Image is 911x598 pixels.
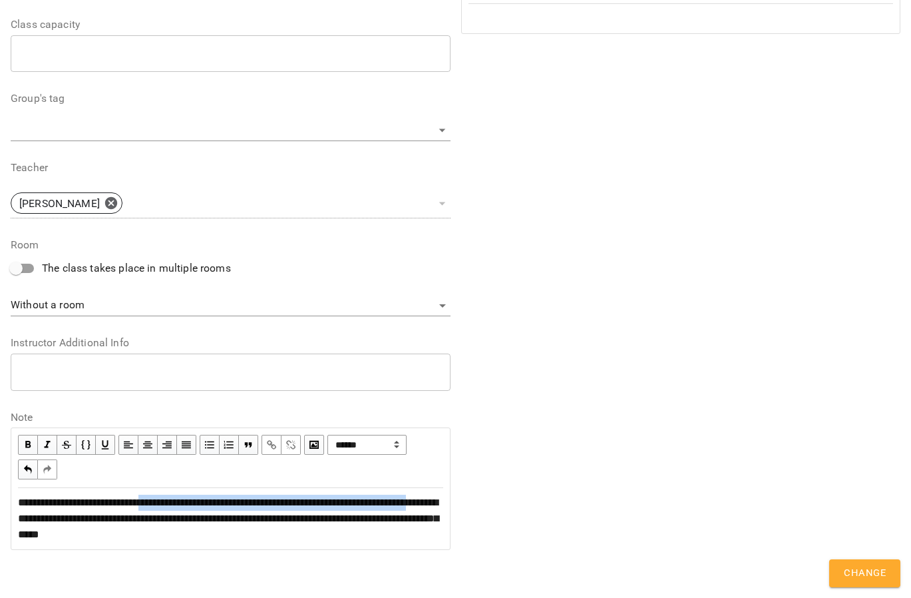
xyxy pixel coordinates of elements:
[11,188,451,218] div: [PERSON_NAME]
[200,435,220,455] button: UL
[462,5,900,33] div: Edit text
[304,435,324,455] button: Image
[11,192,122,214] div: [PERSON_NAME]
[281,435,301,455] button: Remove Link
[11,295,451,316] div: Without a room
[12,489,449,549] div: Edit text
[38,435,57,455] button: Italic
[11,93,451,104] label: Group's tag
[18,435,38,455] button: Bold
[77,435,96,455] button: Monospace
[327,435,407,455] span: Normal
[11,162,451,173] label: Teacher
[18,459,38,479] button: Undo
[11,19,451,30] label: Class capacity
[158,435,177,455] button: Align Right
[42,260,231,276] span: The class takes place in multiple rooms
[57,435,77,455] button: Strikethrough
[19,196,100,212] p: [PERSON_NAME]
[11,240,451,250] label: Room
[327,435,407,455] select: Block type
[829,559,900,587] button: Change
[118,435,138,455] button: Align Left
[239,435,258,455] button: Blockquote
[96,435,115,455] button: Underline
[138,435,158,455] button: Align Center
[262,435,281,455] button: Link
[220,435,239,455] button: OL
[38,459,57,479] button: Redo
[11,338,451,348] label: Instructor Additional Info
[177,435,196,455] button: Align Justify
[844,565,886,582] span: Change
[11,412,451,423] label: Note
